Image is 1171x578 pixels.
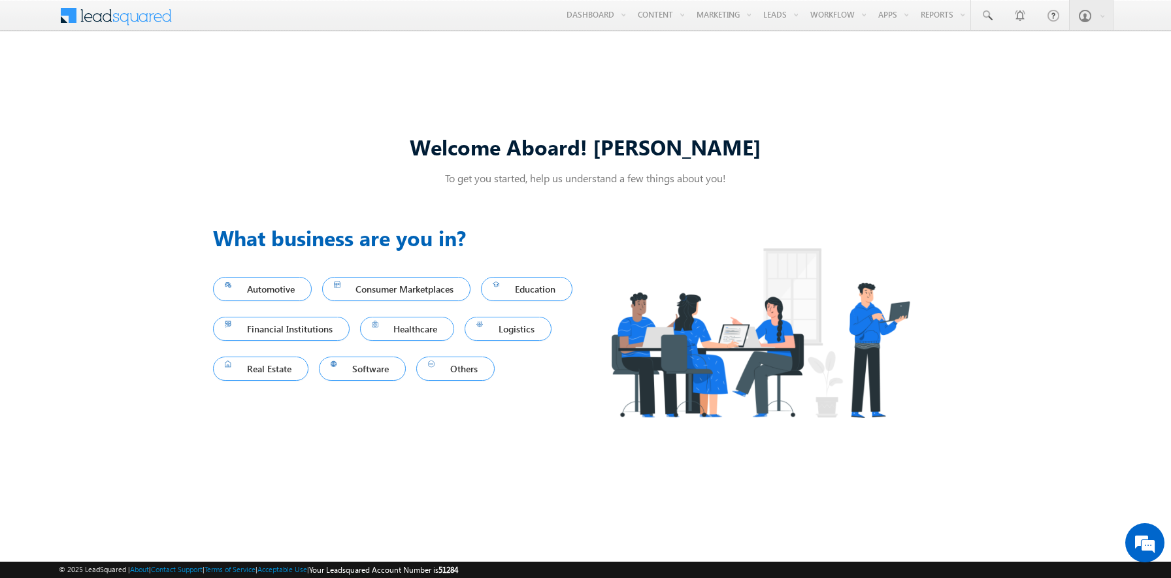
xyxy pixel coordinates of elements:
span: Others [428,360,483,377]
p: To get you started, help us understand a few things about you! [213,171,958,185]
a: Acceptable Use [257,565,307,573]
span: Financial Institutions [225,320,338,338]
div: Welcome Aboard! [PERSON_NAME] [213,133,958,161]
a: Terms of Service [205,565,256,573]
span: Real Estate [225,360,297,377]
span: Education [493,280,561,298]
span: © 2025 LeadSquared | | | | | [59,564,458,576]
span: Healthcare [372,320,443,338]
span: Logistics [476,320,540,338]
img: Industry.png [585,222,934,443]
span: Software [331,360,395,377]
span: Consumer Marketplaces [334,280,459,298]
span: Automotive [225,280,300,298]
span: Your Leadsquared Account Number is [309,565,458,575]
h3: What business are you in? [213,222,585,253]
span: 51284 [438,565,458,575]
a: Contact Support [151,565,203,573]
a: About [130,565,149,573]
